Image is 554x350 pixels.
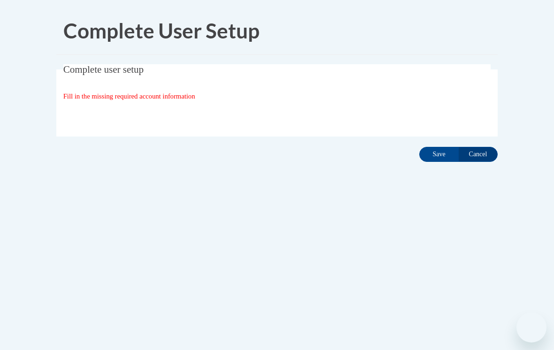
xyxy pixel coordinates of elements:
span: Complete User Setup [63,18,260,43]
iframe: Button to launch messaging window [516,312,546,342]
input: Cancel [458,147,498,162]
span: Complete user setup [63,64,144,75]
span: Fill in the missing required account information [63,92,195,100]
input: Save [419,147,459,162]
